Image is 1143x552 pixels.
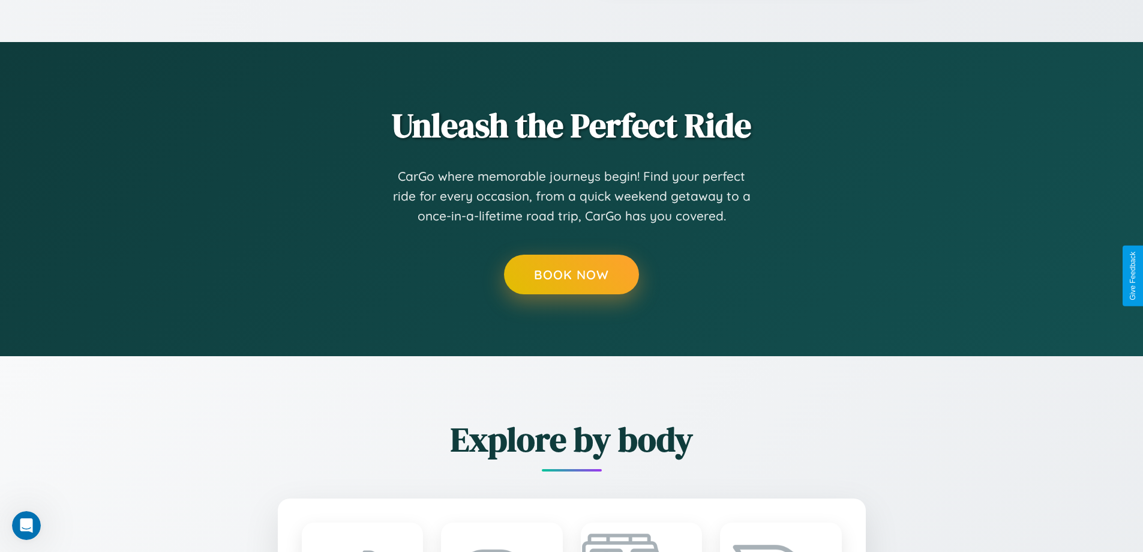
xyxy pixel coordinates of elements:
[212,416,932,463] h2: Explore by body
[392,166,752,226] p: CarGo where memorable journeys begin! Find your perfect ride for every occasion, from a quick wee...
[1129,252,1137,300] div: Give Feedback
[12,511,41,540] iframe: Intercom live chat
[504,255,639,294] button: Book Now
[212,102,932,148] h2: Unleash the Perfect Ride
